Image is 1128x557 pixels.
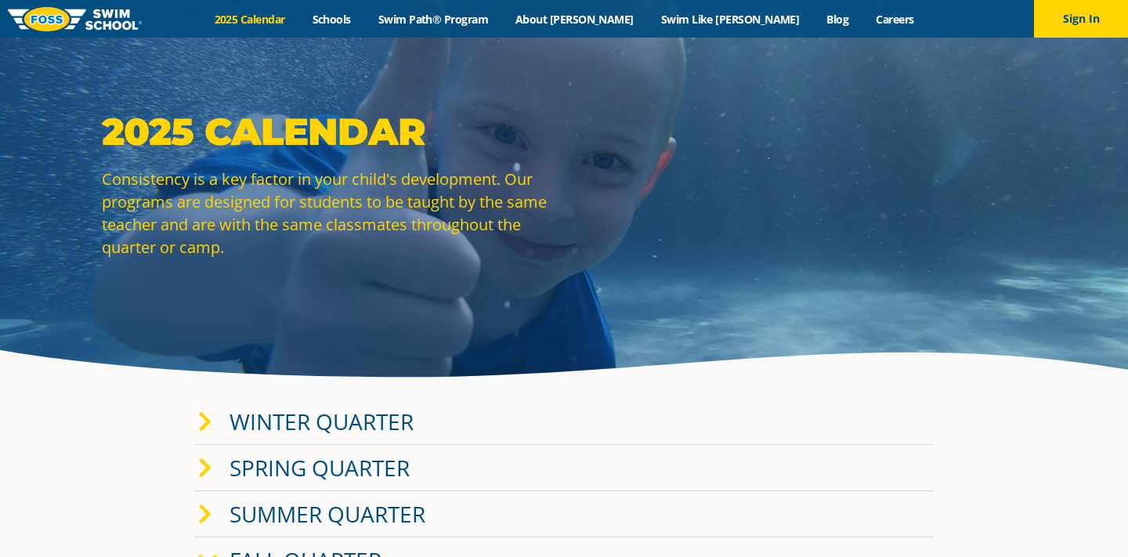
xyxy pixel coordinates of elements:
strong: 2025 Calendar [102,109,425,154]
a: Spring Quarter [230,453,410,483]
img: FOSS Swim School Logo [8,7,142,31]
a: Summer Quarter [230,499,425,529]
a: Schools [298,12,364,27]
a: 2025 Calendar [201,12,298,27]
a: About [PERSON_NAME] [502,12,648,27]
a: Swim Path® Program [364,12,501,27]
p: Consistency is a key factor in your child's development. Our programs are designed for students t... [102,168,556,259]
a: Swim Like [PERSON_NAME] [647,12,813,27]
a: Blog [813,12,862,27]
a: Careers [862,12,927,27]
a: Winter Quarter [230,407,414,436]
